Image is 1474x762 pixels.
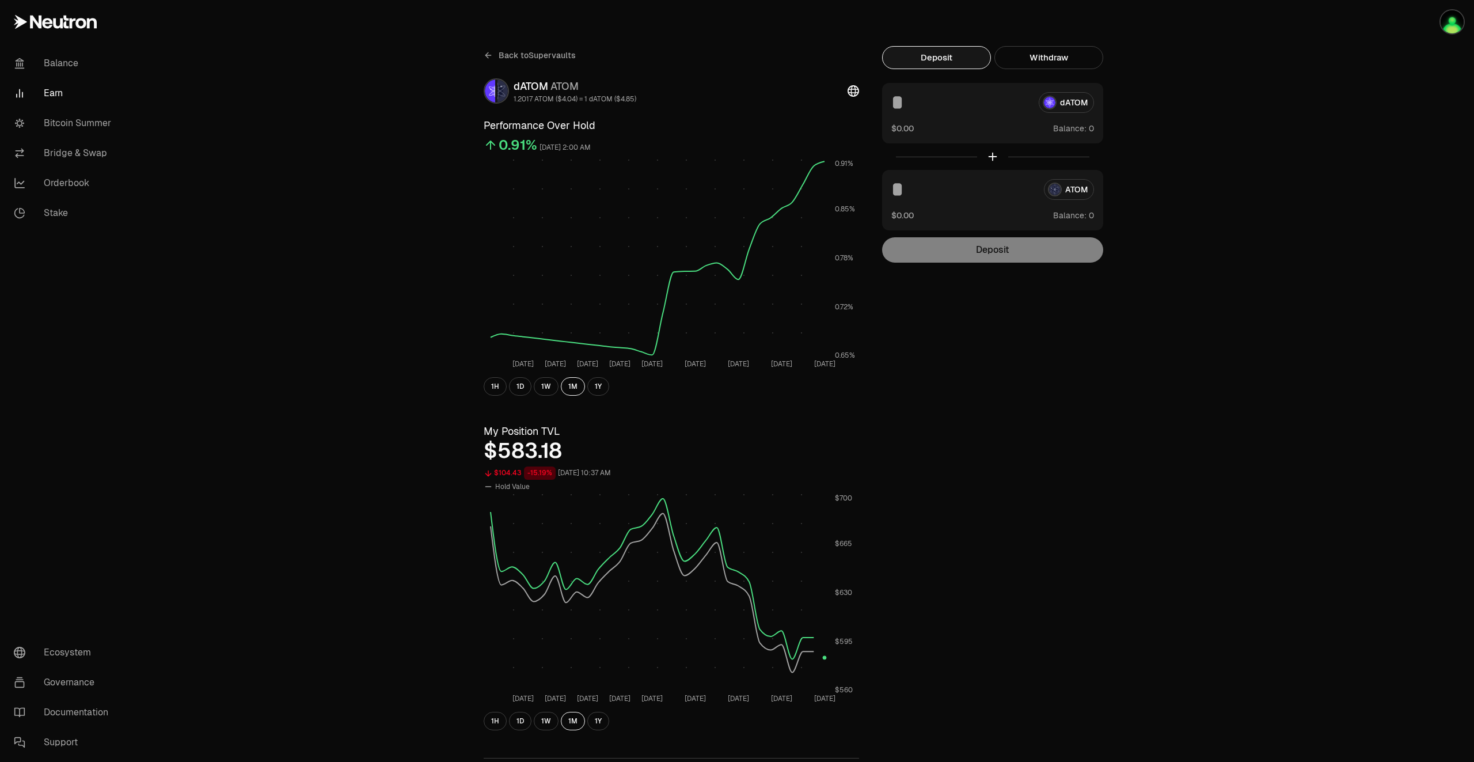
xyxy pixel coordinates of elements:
[835,253,853,263] tspan: 0.78%
[5,668,124,697] a: Governance
[835,494,852,503] tspan: $700
[577,694,598,703] tspan: [DATE]
[561,712,585,730] button: 1M
[509,712,531,730] button: 1D
[835,159,853,168] tspan: 0.91%
[835,637,853,646] tspan: $595
[835,588,852,597] tspan: $630
[1053,123,1086,134] span: Balance:
[484,423,859,439] h3: My Position TVL
[545,359,566,369] tspan: [DATE]
[484,377,507,396] button: 1H
[685,694,706,703] tspan: [DATE]
[484,712,507,730] button: 1H
[5,78,124,108] a: Earn
[514,78,636,94] div: dATOM
[728,359,749,369] tspan: [DATE]
[1441,10,1464,33] img: portefeuilleterra
[509,377,531,396] button: 1D
[550,79,579,93] span: ATOM
[512,359,534,369] tspan: [DATE]
[835,539,852,548] tspan: $665
[5,48,124,78] a: Balance
[1053,210,1086,221] span: Balance:
[512,694,534,703] tspan: [DATE]
[835,302,853,312] tspan: 0.72%
[891,122,914,134] button: $0.00
[835,351,855,360] tspan: 0.65%
[771,694,792,703] tspan: [DATE]
[728,694,749,703] tspan: [DATE]
[577,359,598,369] tspan: [DATE]
[835,685,853,695] tspan: $560
[609,694,630,703] tspan: [DATE]
[499,50,576,61] span: Back to Supervaults
[891,209,914,221] button: $0.00
[5,108,124,138] a: Bitcoin Summer
[534,377,559,396] button: 1W
[497,79,508,103] img: ATOM Logo
[5,697,124,727] a: Documentation
[5,727,124,757] a: Support
[835,204,855,214] tspan: 0.85%
[5,138,124,168] a: Bridge & Swap
[534,712,559,730] button: 1W
[484,46,576,65] a: Back toSupervaults
[540,141,591,154] div: [DATE] 2:00 AM
[641,694,663,703] tspan: [DATE]
[484,439,859,462] div: $583.18
[561,377,585,396] button: 1M
[814,694,835,703] tspan: [DATE]
[5,168,124,198] a: Orderbook
[558,467,611,480] div: [DATE] 10:37 AM
[494,467,522,480] div: $104.43
[685,359,706,369] tspan: [DATE]
[484,117,859,134] h3: Performance Over Hold
[814,359,835,369] tspan: [DATE]
[587,712,609,730] button: 1Y
[882,46,991,69] button: Deposit
[545,694,566,703] tspan: [DATE]
[495,482,530,491] span: Hold Value
[524,467,556,480] div: -15.19%
[641,359,663,369] tspan: [DATE]
[771,359,792,369] tspan: [DATE]
[499,136,537,154] div: 0.91%
[485,79,495,103] img: dATOM Logo
[5,638,124,668] a: Ecosystem
[994,46,1103,69] button: Withdraw
[587,377,609,396] button: 1Y
[514,94,636,104] div: 1.2017 ATOM ($4.04) = 1 dATOM ($4.85)
[5,198,124,228] a: Stake
[609,359,630,369] tspan: [DATE]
